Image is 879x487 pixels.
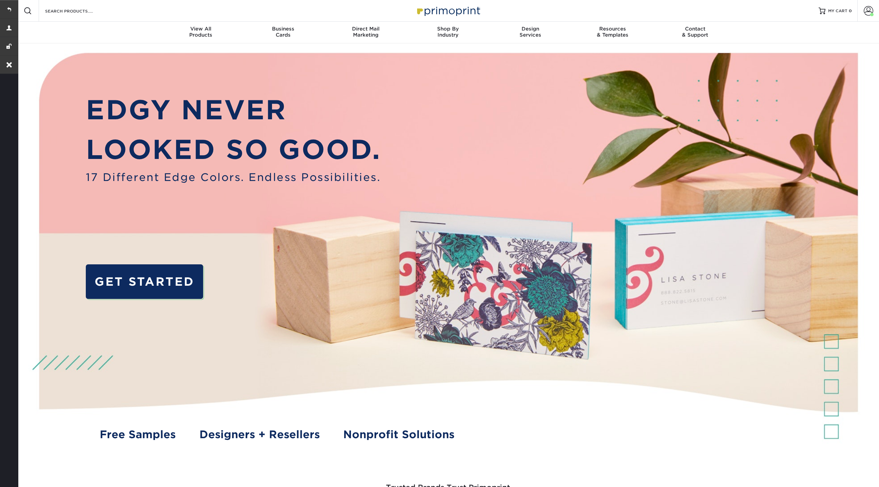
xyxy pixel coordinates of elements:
span: 0 [849,8,852,13]
div: Industry [407,26,489,38]
span: Design [489,26,571,32]
a: View AllProducts [160,22,242,43]
a: Resources& Templates [571,22,654,43]
a: Free Samples [100,427,176,443]
a: Direct MailMarketing [325,22,407,43]
div: Services [489,26,571,38]
img: Primoprint [414,3,482,18]
div: Products [160,26,242,38]
div: Marketing [325,26,407,38]
span: View All [160,26,242,32]
a: DesignServices [489,22,571,43]
span: Contact [654,26,736,32]
input: SEARCH PRODUCTS..... [44,7,111,15]
span: MY CART [828,8,847,14]
div: & Support [654,26,736,38]
div: & Templates [571,26,654,38]
span: Resources [571,26,654,32]
p: EDGY NEVER [86,90,381,130]
a: GET STARTED [86,264,203,299]
span: Shop By [407,26,489,32]
a: BusinessCards [242,22,325,43]
span: 17 Different Edge Colors. Endless Possibilities. [86,169,381,185]
a: Contact& Support [654,22,736,43]
p: LOOKED SO GOOD. [86,130,381,169]
a: Shop ByIndustry [407,22,489,43]
a: Designers + Resellers [199,427,320,443]
span: Direct Mail [325,26,407,32]
a: Nonprofit Solutions [343,427,454,443]
div: Cards [242,26,325,38]
span: Business [242,26,325,32]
